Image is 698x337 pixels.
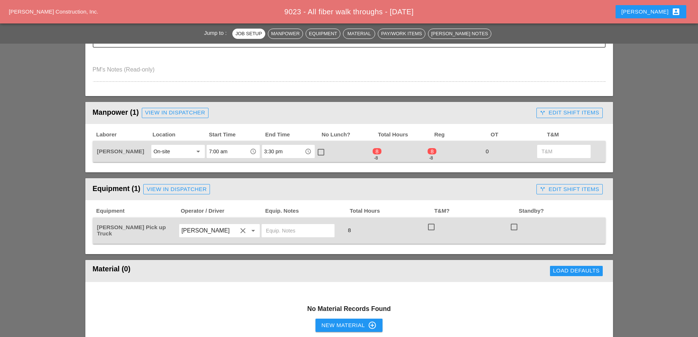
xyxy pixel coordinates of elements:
span: Total Hours [349,207,434,215]
span: Operator / Driver [180,207,265,215]
span: Jump to : [204,30,230,36]
a: [PERSON_NAME] Construction, Inc. [9,8,98,15]
i: access_time [250,148,256,155]
input: Equip. Notes [266,225,330,237]
i: control_point [368,321,377,330]
div: Material (0) [93,264,339,278]
button: Pay/Work Items [378,29,425,39]
div: Pay/Work Items [381,30,422,37]
span: End Time [265,131,321,139]
span: 9023 - All fiber walk throughs - [DATE] [284,8,414,16]
div: -8 [429,155,433,161]
button: New Material [315,319,382,332]
span: [PERSON_NAME] [97,148,144,154]
span: Location [152,131,208,139]
span: Total Hours [377,131,433,139]
textarea: PM's Notes (Read-only) [93,64,606,81]
span: No Lunch? [321,131,377,139]
span: T&M? [433,207,518,215]
button: Job Setup [232,29,265,39]
div: Job Setup [236,30,262,37]
input: T&M [542,146,586,157]
i: access_time [305,148,311,155]
span: 8 [345,227,354,233]
div: -8 [374,155,378,161]
div: Manpower [271,30,300,37]
div: Material [346,30,372,37]
button: [PERSON_NAME] Notes [428,29,491,39]
span: Start Time [208,131,265,139]
i: arrow_drop_down [194,147,203,156]
a: View in Dispatcher [143,184,210,194]
i: arrow_drop_down [249,226,258,235]
div: [PERSON_NAME] [621,7,680,16]
div: Load Defaults [553,267,599,275]
span: 0 [483,148,492,154]
button: [PERSON_NAME] [616,5,686,18]
div: New Material [321,321,376,330]
span: Equip. Notes [265,207,349,215]
div: Edit Shift Items [540,185,599,194]
div: On-site [154,148,170,155]
i: call_split [540,110,546,116]
button: Equipment [306,29,340,39]
div: Manpower (1) [93,106,534,120]
i: call_split [540,186,546,192]
div: Equipment (1) [93,182,534,197]
span: Standby? [518,207,603,215]
span: [PERSON_NAME] Pick up Truck [97,224,166,237]
span: 8 [373,148,381,154]
div: [PERSON_NAME] Notes [431,30,488,37]
button: Material [343,29,375,39]
button: Edit Shift Items [536,108,602,118]
span: Reg [433,131,490,139]
button: Manpower [268,29,303,39]
span: Equipment [96,207,180,215]
span: 8 [428,148,436,154]
span: T&M [546,131,603,139]
a: View in Dispatcher [142,108,208,118]
i: account_box [672,7,680,16]
button: Edit Shift Items [536,184,602,194]
div: View in Dispatcher [147,185,207,194]
span: Laborer [96,131,152,139]
i: clear [239,226,247,235]
h3: No Material Records Found [93,304,606,314]
input: Iwan Belfor [181,225,237,237]
div: Edit Shift Items [540,109,599,117]
span: OT [490,131,546,139]
button: Load Defaults [550,266,602,276]
div: Equipment [309,30,337,37]
div: View in Dispatcher [145,109,205,117]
